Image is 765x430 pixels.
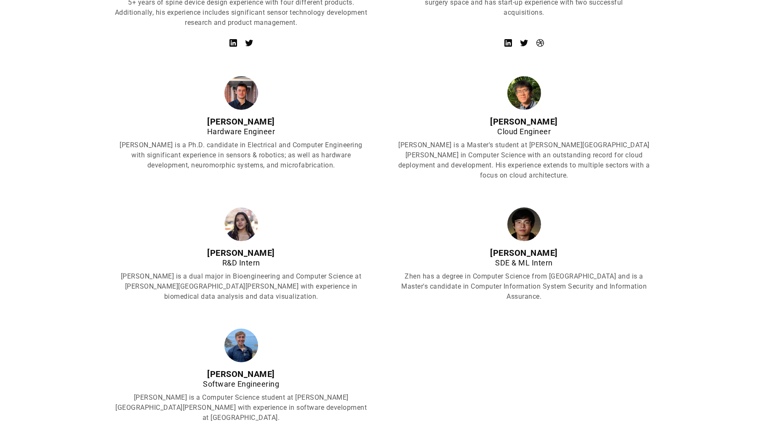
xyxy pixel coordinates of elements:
[113,117,369,127] div: [PERSON_NAME]
[207,369,275,379] strong: [PERSON_NAME]
[113,271,369,302] p: [PERSON_NAME] is a dual major in Bioengineering and Computer Science at [PERSON_NAME][GEOGRAPHIC_...
[113,140,369,170] p: [PERSON_NAME] is a Ph.D. candidate in Electrical and Computer Engineering with significant experi...
[113,393,369,423] p: [PERSON_NAME] is a Computer Science student at [PERSON_NAME][GEOGRAPHIC_DATA][PERSON_NAME] with e...
[113,379,369,389] div: Software Engineering
[113,248,369,258] div: [PERSON_NAME]
[396,140,652,180] p: [PERSON_NAME] is a Master's student at [PERSON_NAME][GEOGRAPHIC_DATA][PERSON_NAME] in Computer Sc...
[396,258,652,268] div: SDE & ML Intern
[396,117,652,127] div: [PERSON_NAME]
[396,127,652,137] div: Cloud Engineer
[396,271,652,302] p: Zhen has a degree in Computer Science from [GEOGRAPHIC_DATA] and is a Master's candidate in Compu...
[113,258,369,268] div: R&D Intern
[113,127,369,137] div: Hardware Engineer
[396,248,652,258] div: [PERSON_NAME]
